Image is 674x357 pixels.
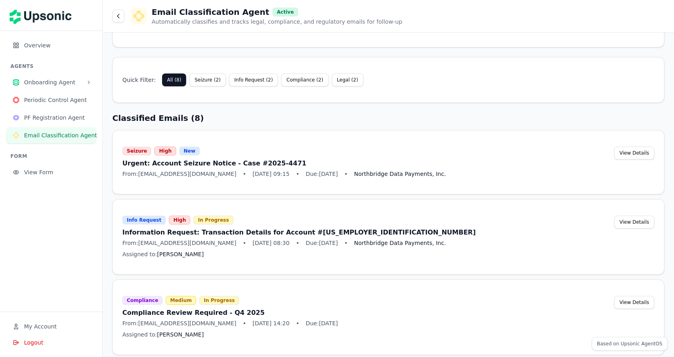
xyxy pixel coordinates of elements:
[10,4,77,27] img: Upsonic
[252,319,289,327] span: [DATE] 14:20
[24,131,97,139] span: Email Classification Agent
[122,228,608,237] h3: Information Request: Transaction Details for Account #[US_EMPLOYER_IDENTIFICATION_NUMBER]
[6,43,96,50] a: Overview
[332,73,363,86] button: Legal (2)
[157,251,204,257] span: [PERSON_NAME]
[13,114,19,121] img: PF Registration Agent
[122,319,236,327] span: From: [EMAIL_ADDRESS][DOMAIN_NAME]
[243,239,246,247] span: •
[6,127,96,143] button: Email Classification Agent
[6,37,96,53] button: Overview
[306,239,338,247] span: Due: [DATE]
[296,319,299,327] span: •
[122,147,151,155] div: Seizure
[272,8,298,16] div: Active
[6,324,96,331] a: My Account
[169,216,190,224] div: High
[179,147,200,155] div: New
[6,169,96,177] a: View Form
[281,73,328,86] button: Compliance (2)
[24,78,83,86] span: Onboarding Agent
[6,110,96,126] button: PF Registration Agent
[189,73,226,86] button: Seizure (2)
[162,73,186,86] button: All (8)
[152,6,269,18] h1: Email Classification Agent
[10,153,96,159] h3: FORM
[199,296,239,305] div: In Progress
[193,216,233,224] div: In Progress
[229,73,278,86] button: Info Request (2)
[614,216,654,228] button: View Details
[306,319,338,327] span: Due: [DATE]
[354,239,446,247] span: Northbridge Data Payments, Inc.
[24,339,43,347] span: Logout
[296,170,299,178] span: •
[344,239,347,247] span: •
[122,170,236,178] span: From: [EMAIL_ADDRESS][DOMAIN_NAME]
[122,76,156,84] span: Quick Filter:
[243,170,246,178] span: •
[24,96,89,104] span: Periodic Control Agent
[6,335,96,351] button: Logout
[24,41,89,49] span: Overview
[6,164,96,180] button: View Form
[13,97,19,103] img: Periodic Control Agent
[354,170,446,178] span: Northbridge Data Payments, Inc.
[614,296,654,309] button: View Details
[166,296,196,305] div: Medium
[10,63,96,69] h3: AGENTS
[6,318,96,335] button: My Account
[112,112,204,124] h2: Classified Emails ( 8 )
[24,168,89,176] span: View Form
[154,147,176,155] div: High
[122,239,236,247] span: From: [EMAIL_ADDRESS][DOMAIN_NAME]
[122,330,608,339] div: Assigned to:
[13,132,19,139] img: Email Classification Agent
[24,322,57,330] span: My Account
[6,97,96,105] a: Periodic Control AgentPeriodic Control Agent
[243,319,246,327] span: •
[344,170,347,178] span: •
[6,92,96,108] button: Periodic Control Agent
[133,10,144,22] img: Email Classification Agent
[252,170,289,178] span: [DATE] 09:15
[122,159,608,168] h3: Urgent: Account Seizure Notice - Case #2025-4471
[122,216,166,224] div: Info Request
[152,18,402,26] p: Automatically classifies and tracks legal, compliance, and regulatory emails for follow-up
[6,115,96,122] a: PF Registration AgentPF Registration Agent
[24,114,89,122] span: PF Registration Agent
[13,79,19,86] img: Onboarding Agent
[252,239,289,247] span: [DATE] 08:30
[6,74,96,90] button: Onboarding Agent
[122,308,608,318] h3: Compliance Review Required - Q4 2025
[296,239,299,247] span: •
[157,331,204,338] span: [PERSON_NAME]
[306,170,338,178] span: Due: [DATE]
[614,147,654,159] button: View Details
[122,250,608,258] div: Assigned to:
[122,296,162,305] div: Compliance
[6,133,96,140] a: Email Classification AgentEmail Classification Agent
